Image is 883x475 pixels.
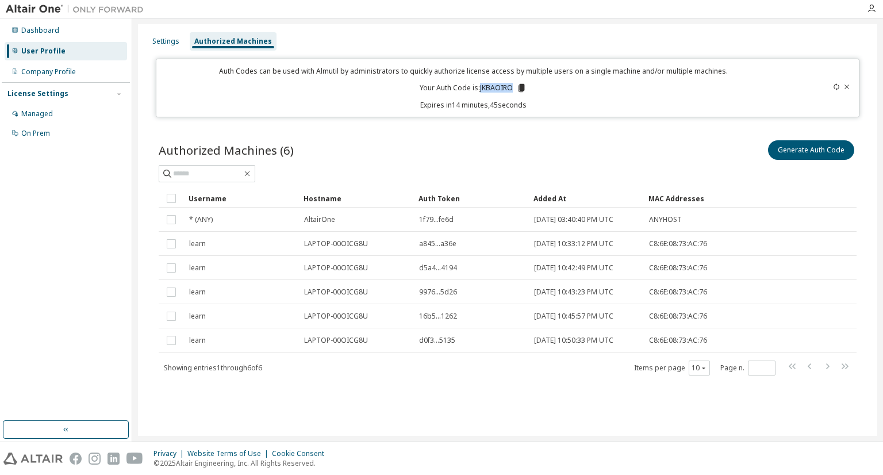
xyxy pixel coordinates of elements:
span: LAPTOP-00OICG8U [304,312,368,321]
span: Page n. [720,361,775,376]
span: d0f3...5135 [419,336,455,345]
span: Showing entries 1 through 6 of 6 [164,363,262,373]
div: Auth Token [419,189,524,208]
img: facebook.svg [70,453,82,465]
span: C8:6E:08:73:AC:76 [649,263,707,273]
span: C8:6E:08:73:AC:76 [649,336,707,345]
span: AltairOne [304,215,335,224]
p: Expires in 14 minutes, 45 seconds [163,100,783,110]
span: C8:6E:08:73:AC:76 [649,312,707,321]
div: License Settings [7,89,68,98]
p: © 2025 Altair Engineering, Inc. All Rights Reserved. [153,458,331,468]
span: learn [189,288,206,297]
span: [DATE] 10:42:49 PM UTC [534,263,613,273]
div: Managed [21,109,53,118]
span: [DATE] 10:33:12 PM UTC [534,239,613,248]
div: Cookie Consent [272,449,331,458]
span: a845...a36e [419,239,456,248]
span: C8:6E:08:73:AC:76 [649,288,707,297]
span: d5a4...4194 [419,263,457,273]
span: [DATE] 10:50:33 PM UTC [534,336,613,345]
span: LAPTOP-00OICG8U [304,336,368,345]
span: Items per page [634,361,710,376]
div: Company Profile [21,67,76,76]
span: Authorized Machines (6) [159,142,294,158]
span: ANYHOST [649,215,682,224]
span: 1f79...fe6d [419,215,454,224]
button: Generate Auth Code [768,140,854,160]
div: Username [189,189,294,208]
div: Added At [533,189,639,208]
div: MAC Addresses [648,189,736,208]
div: User Profile [21,47,66,56]
img: youtube.svg [126,453,143,465]
span: 16b5...1262 [419,312,457,321]
span: LAPTOP-00OICG8U [304,263,368,273]
span: [DATE] 10:45:57 PM UTC [534,312,613,321]
img: Altair One [6,3,149,15]
span: [DATE] 10:43:23 PM UTC [534,288,613,297]
span: * (ANY) [189,215,213,224]
div: Privacy [153,449,187,458]
div: Settings [152,37,179,46]
div: Hostname [304,189,409,208]
span: learn [189,336,206,345]
img: linkedin.svg [108,453,120,465]
span: LAPTOP-00OICG8U [304,239,368,248]
div: Dashboard [21,26,59,35]
span: learn [189,312,206,321]
img: instagram.svg [89,453,101,465]
div: On Prem [21,129,50,138]
span: learn [189,239,206,248]
span: LAPTOP-00OICG8U [304,288,368,297]
p: Auth Codes can be used with Almutil by administrators to quickly authorize license access by mult... [163,66,783,76]
span: 9976...5d26 [419,288,457,297]
p: Your Auth Code is: JKBAOIRO [420,83,527,93]
img: altair_logo.svg [3,453,63,465]
span: learn [189,263,206,273]
span: [DATE] 03:40:40 PM UTC [534,215,613,224]
span: C8:6E:08:73:AC:76 [649,239,707,248]
div: Authorized Machines [194,37,272,46]
div: Website Terms of Use [187,449,272,458]
button: 10 [692,363,707,373]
